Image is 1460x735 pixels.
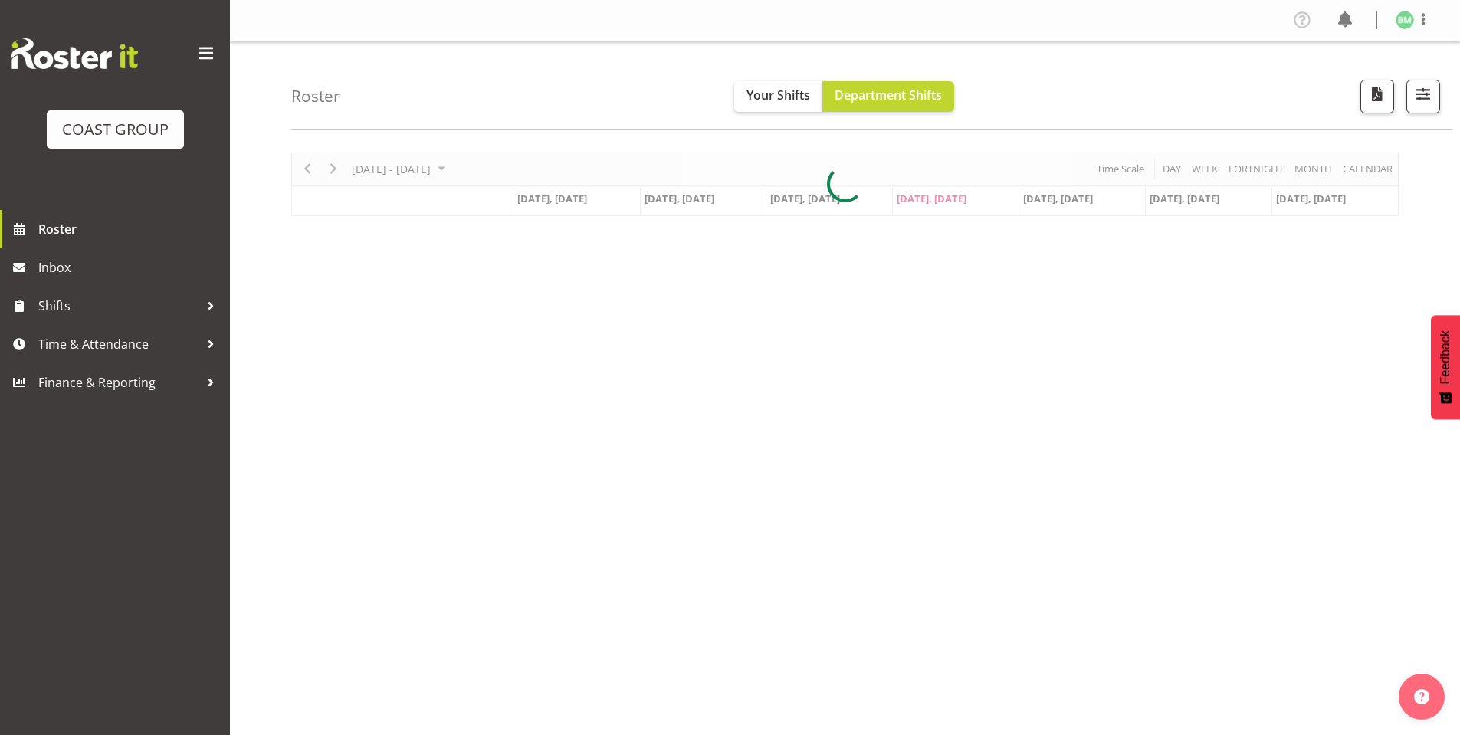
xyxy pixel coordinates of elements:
[38,294,199,317] span: Shifts
[62,118,169,141] div: COAST GROUP
[746,87,810,103] span: Your Shifts
[38,333,199,356] span: Time & Attendance
[1431,315,1460,419] button: Feedback - Show survey
[38,218,222,241] span: Roster
[734,81,822,112] button: Your Shifts
[822,81,954,112] button: Department Shifts
[835,87,942,103] span: Department Shifts
[1396,11,1414,29] img: boston-morgan-horan1177.jpg
[1360,80,1394,113] button: Download a PDF of the roster according to the set date range.
[1406,80,1440,113] button: Filter Shifts
[1439,330,1452,384] span: Feedback
[38,256,222,279] span: Inbox
[1414,689,1429,704] img: help-xxl-2.png
[291,87,340,105] h4: Roster
[11,38,138,69] img: Rosterit website logo
[38,371,199,394] span: Finance & Reporting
